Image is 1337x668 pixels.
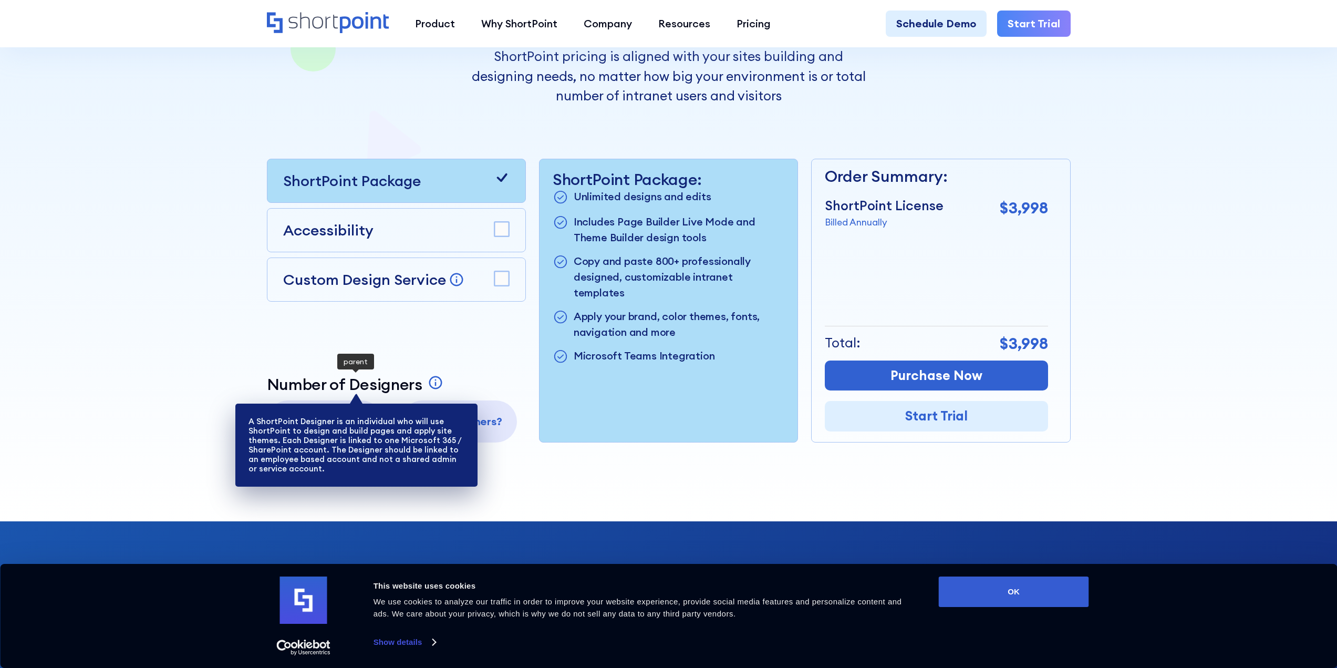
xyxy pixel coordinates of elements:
p: ShortPoint Package: [553,170,784,189]
div: Pricing [737,16,771,32]
div: Product [415,16,455,32]
a: Why ShortPoint [468,11,571,37]
div: Company [584,16,632,32]
p: Includes Page Builder Live Mode and Theme Builder design tools [574,214,784,245]
p: 1 [272,406,304,437]
p: Number of Designers [267,375,422,394]
p: ShortPoint License [825,196,944,216]
a: Start Trial [825,401,1048,431]
p: Custom Design Service [283,270,446,289]
p: More Designers? [407,414,512,429]
a: Resources [645,11,723,37]
p: Accessibility [283,219,374,241]
p: $3,998 [1000,196,1048,220]
a: Pricing [723,11,784,37]
p: Unlimited designs and edits [574,189,711,206]
p: Billed Annually [825,215,944,229]
p: Total: [825,333,861,353]
p: $3,998 [1000,332,1048,355]
a: Home [267,12,389,35]
p: 3 [346,406,377,437]
a: Product [402,11,468,37]
a: Usercentrics Cookiebot - opens in a new window [257,640,349,655]
div: parent [337,354,374,369]
p: Copy and paste 800+ professionally designed, customizable intranet templates [574,253,784,301]
p: ShortPoint pricing is aligned with your sites building and designing needs, no matter how big you... [472,47,866,106]
img: logo [280,577,327,624]
span: We use cookies to analyze our traffic in order to improve your website experience, provide social... [374,597,902,618]
div: This website uses cookies [374,580,915,592]
a: Company [571,11,645,37]
button: OK [939,577,1089,607]
p: 2 [309,406,340,437]
div: Resources [658,16,710,32]
p: Order Summary: [825,165,1048,188]
p: Apply your brand, color themes, fonts, navigation and more [574,309,784,340]
a: Start Trial [997,11,1071,37]
a: Schedule Demo [886,11,987,37]
div: Why ShortPoint [481,16,557,32]
p: ShortPoint Package [283,170,421,192]
a: Number of Designers [267,375,446,394]
a: Purchase Now [825,361,1048,391]
p: Microsoft Teams Integration [574,348,715,365]
a: Show details [374,634,436,650]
